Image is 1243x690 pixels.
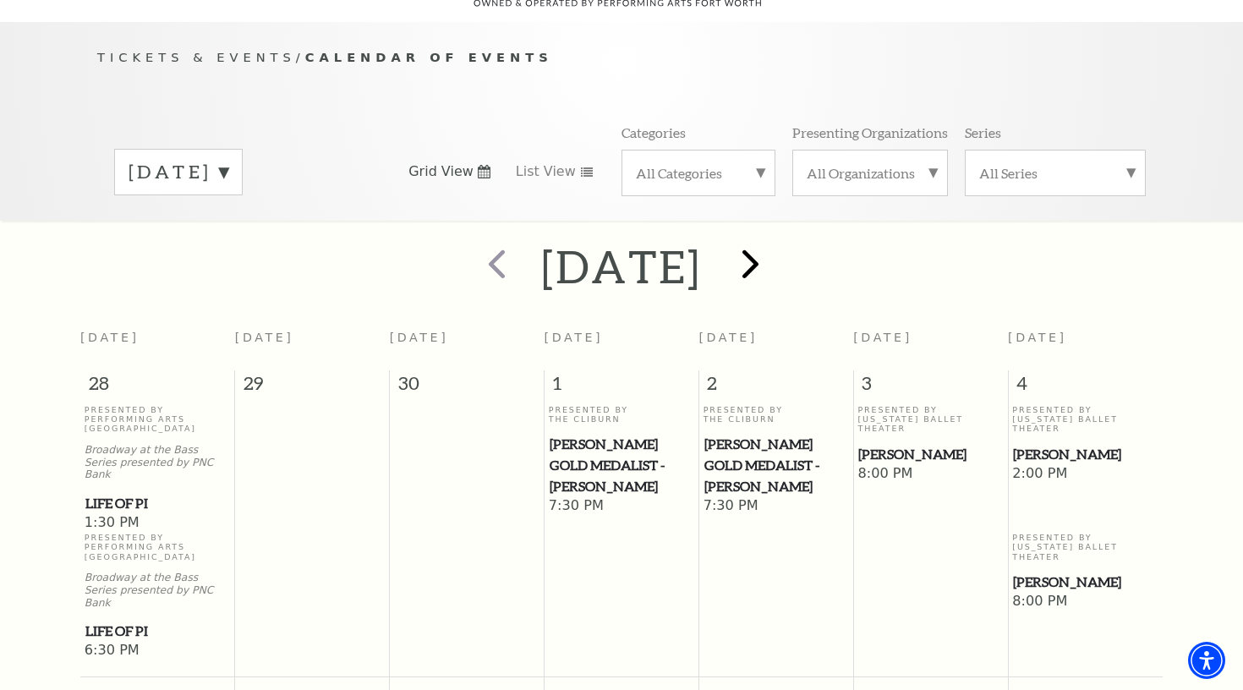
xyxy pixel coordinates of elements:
span: Calendar of Events [305,50,553,64]
label: All Series [979,164,1131,182]
span: [PERSON_NAME] Gold Medalist - [PERSON_NAME] [704,434,848,496]
p: Presented By Performing Arts [GEOGRAPHIC_DATA] [85,405,231,434]
span: Tickets & Events [97,50,296,64]
button: prev [463,237,525,297]
p: Presented By [US_STATE] Ballet Theater [857,405,1003,434]
span: 8:00 PM [1012,593,1158,611]
p: Presenting Organizations [792,123,948,141]
p: Presented By Performing Arts [GEOGRAPHIC_DATA] [85,533,231,561]
div: Accessibility Menu [1188,642,1225,679]
p: Broadway at the Bass Series presented by PNC Bank [85,444,231,481]
span: 1 [545,370,698,404]
p: Categories [621,123,686,141]
span: 4 [1009,370,1163,404]
span: Grid View [408,162,474,181]
span: [PERSON_NAME] [1013,572,1158,593]
span: Life of Pi [85,493,230,514]
span: 30 [390,370,544,404]
span: Life of Pi [85,621,230,642]
span: [DATE] [1008,331,1067,344]
span: 6:30 PM [85,642,231,660]
span: [DATE] [853,331,912,344]
span: 2:00 PM [1012,465,1158,484]
span: 8:00 PM [857,465,1003,484]
label: [DATE] [129,159,228,185]
p: Series [965,123,1001,141]
span: [PERSON_NAME] [858,444,1002,465]
label: All Organizations [807,164,934,182]
span: 3 [854,370,1008,404]
span: [DATE] [80,331,140,344]
span: [DATE] [235,331,294,344]
span: 1:30 PM [85,514,231,533]
span: [PERSON_NAME] Gold Medalist - [PERSON_NAME] [550,434,693,496]
span: 7:30 PM [549,497,694,516]
span: 29 [235,370,389,404]
span: [DATE] [698,331,758,344]
p: / [97,47,1146,68]
h2: [DATE] [541,239,701,293]
p: Broadway at the Bass Series presented by PNC Bank [85,572,231,609]
button: next [718,237,780,297]
p: Presented By The Cliburn [704,405,849,424]
span: List View [516,162,576,181]
p: Presented By [US_STATE] Ballet Theater [1012,533,1158,561]
p: Presented By The Cliburn [549,405,694,424]
span: 7:30 PM [704,497,849,516]
span: 28 [80,370,234,404]
span: 2 [699,370,853,404]
span: [PERSON_NAME] [1013,444,1158,465]
label: All Categories [636,164,761,182]
p: Presented By [US_STATE] Ballet Theater [1012,405,1158,434]
span: [DATE] [545,331,604,344]
span: [DATE] [390,331,449,344]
